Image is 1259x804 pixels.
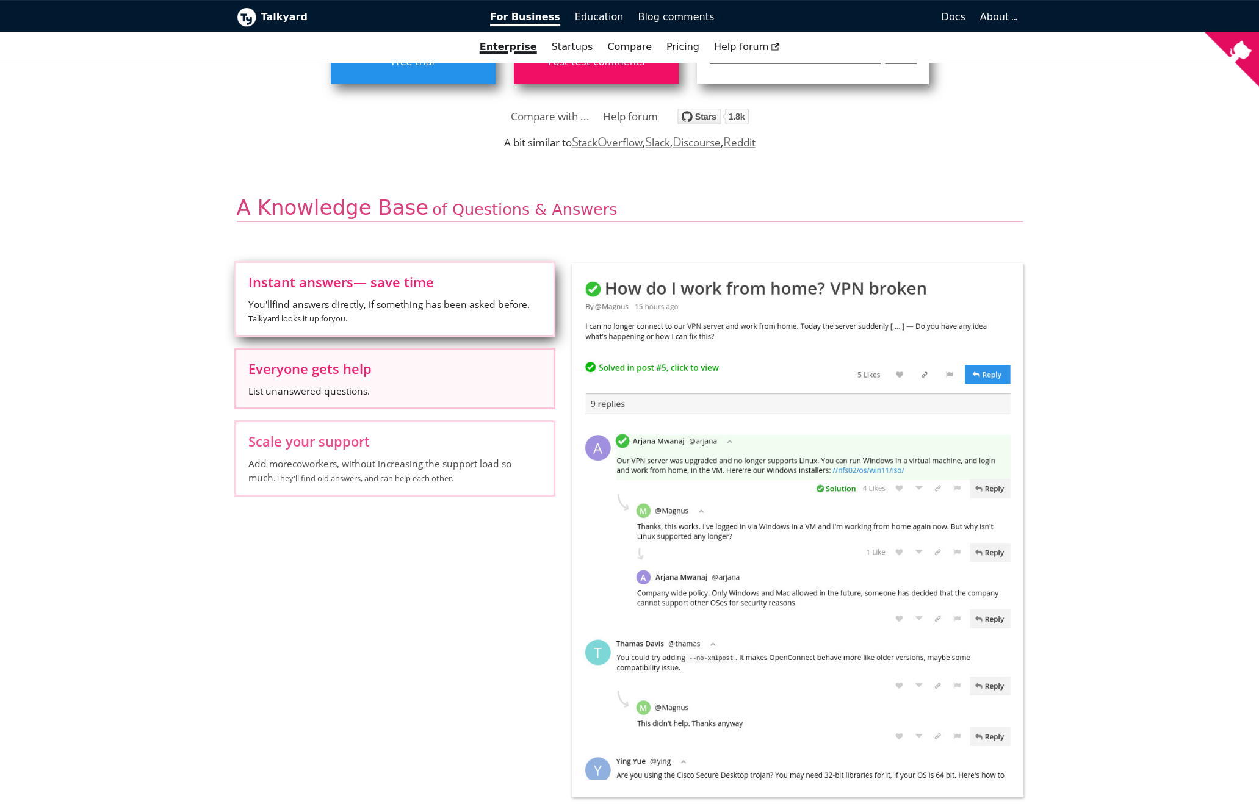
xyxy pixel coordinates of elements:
img: Talkyard logo [237,7,256,27]
span: Instant answers — save time [248,275,541,289]
a: Docs [721,7,973,27]
span: Docs [941,11,965,23]
span: Add more coworkers , without increasing the support load so much. [248,457,541,485]
a: StackOverflow [572,135,643,149]
a: About [980,11,1015,23]
a: For Business [483,7,568,27]
a: Compare [607,41,652,52]
span: Help forum [714,41,780,52]
a: Star debiki/talkyard on GitHub [677,110,749,128]
a: Slack [645,135,669,149]
b: Talkyard [261,9,474,25]
span: S [645,133,652,150]
a: Blog comments [630,7,721,27]
span: D [673,133,682,150]
a: Help forum [707,37,787,57]
a: Pricing [659,37,707,57]
a: Enterprise [472,37,544,57]
span: Scale your support [248,434,541,448]
span: S [572,133,579,150]
a: Compare with ... [511,107,590,126]
span: Education [575,11,624,23]
small: They'll find old answers, and can help each other. [276,473,453,484]
span: List unanswered questions. [248,384,541,398]
small: Talkyard looks it up for you . [248,313,347,324]
img: talkyard.svg [677,109,749,124]
span: For Business [490,11,560,26]
span: Blog comments [638,11,714,23]
a: Education [568,7,631,27]
a: Talkyard logoTalkyard [237,7,474,27]
span: You'll find answers directly, if something has been asked before. [248,298,541,326]
h2: A Knowledge Base [237,195,1023,222]
span: O [597,133,607,150]
a: Help forum [603,107,658,126]
span: R [723,133,731,150]
a: Discourse [673,135,721,149]
a: Startups [544,37,601,57]
span: Everyone gets help [248,362,541,375]
a: Reddit [723,135,755,149]
img: vbw5ybfth72mgfdf2l4jj5r6ovhzwp.jpg [572,263,1023,797]
span: of Questions & Answers [432,200,617,218]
